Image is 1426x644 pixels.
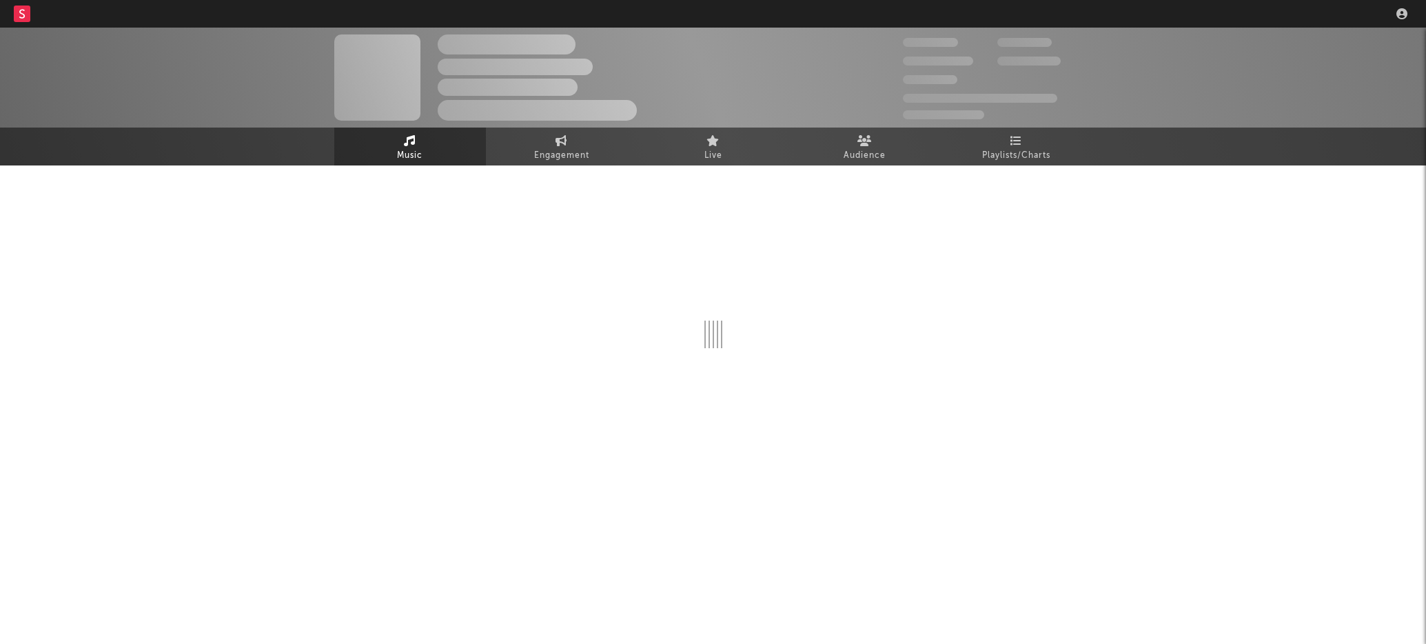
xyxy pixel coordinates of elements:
span: Audience [844,148,886,164]
span: 50,000,000 Monthly Listeners [903,94,1057,103]
a: Audience [789,128,941,165]
span: 300,000 [903,38,958,47]
a: Music [334,128,486,165]
span: Jump Score: 85.0 [903,110,984,119]
span: 100,000 [903,75,957,84]
span: 100,000 [997,38,1052,47]
span: Playlists/Charts [982,148,1050,164]
a: Live [638,128,789,165]
a: Engagement [486,128,638,165]
span: 1,000,000 [997,57,1061,66]
span: 50,000,000 [903,57,973,66]
span: Engagement [534,148,589,164]
a: Playlists/Charts [941,128,1092,165]
span: Live [704,148,722,164]
span: Music [397,148,422,164]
